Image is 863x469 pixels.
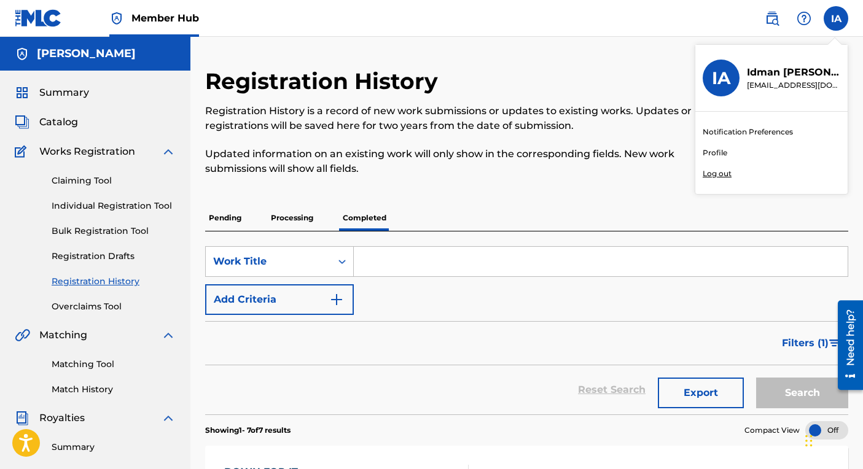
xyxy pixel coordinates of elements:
span: Catalog [39,115,78,130]
p: Completed [339,205,390,231]
button: Export [658,378,744,408]
span: Member Hub [131,11,199,25]
img: 9d2ae6d4665cec9f34b9.svg [329,292,344,307]
form: Search Form [205,246,848,414]
p: Showing 1 - 7 of 7 results [205,425,291,436]
button: Add Criteria [205,284,354,315]
a: Notification Preferences [703,126,793,138]
span: Works Registration [39,144,135,159]
div: User Menu [824,6,848,31]
p: idman.abdul@gmail.com [747,80,840,91]
a: CatalogCatalog [15,115,78,130]
img: expand [161,328,176,343]
a: Claiming Tool [52,174,176,187]
a: Summary [52,441,176,454]
img: Catalog [15,115,29,130]
a: SummarySummary [15,85,89,100]
p: Updated information on an existing work will only show in the corresponding fields. New work subm... [205,147,700,176]
img: Matching [15,328,30,343]
img: Accounts [15,47,29,61]
a: Registration Drafts [52,250,176,263]
div: Drag [805,422,813,459]
p: Log out [703,168,732,179]
div: Work Title [213,254,324,269]
p: Registration History is a record of new work submissions or updates to existing works. Updates or... [205,104,700,133]
span: Royalties [39,411,85,425]
img: Summary [15,85,29,100]
img: search [765,11,779,26]
span: Matching [39,328,87,343]
span: IA [831,12,842,26]
img: expand [161,411,176,425]
button: Filters (1) [775,328,848,359]
a: Profile [703,147,727,158]
span: Compact View [744,425,800,436]
a: Bulk Registration Tool [52,225,176,238]
iframe: Resource Center [829,296,863,395]
h2: Registration History [205,68,444,95]
p: Idman Abdul [747,65,840,80]
p: Processing [267,205,317,231]
span: Summary [39,85,89,100]
iframe: Chat Widget [802,410,863,469]
img: Royalties [15,411,29,425]
p: Pending [205,205,245,231]
a: Matching Tool [52,358,176,371]
img: Works Registration [15,144,31,159]
a: Overclaims Tool [52,300,176,313]
div: Help [792,6,816,31]
h3: IA [712,68,730,89]
a: Match History [52,383,176,396]
img: expand [161,144,176,159]
h5: Idman Abdulkadir [37,47,136,61]
img: help [797,11,811,26]
a: Public Search [760,6,784,31]
a: Registration History [52,275,176,288]
img: Top Rightsholder [109,11,124,26]
span: Filters ( 1 ) [782,336,829,351]
a: Individual Registration Tool [52,200,176,212]
img: MLC Logo [15,9,62,27]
